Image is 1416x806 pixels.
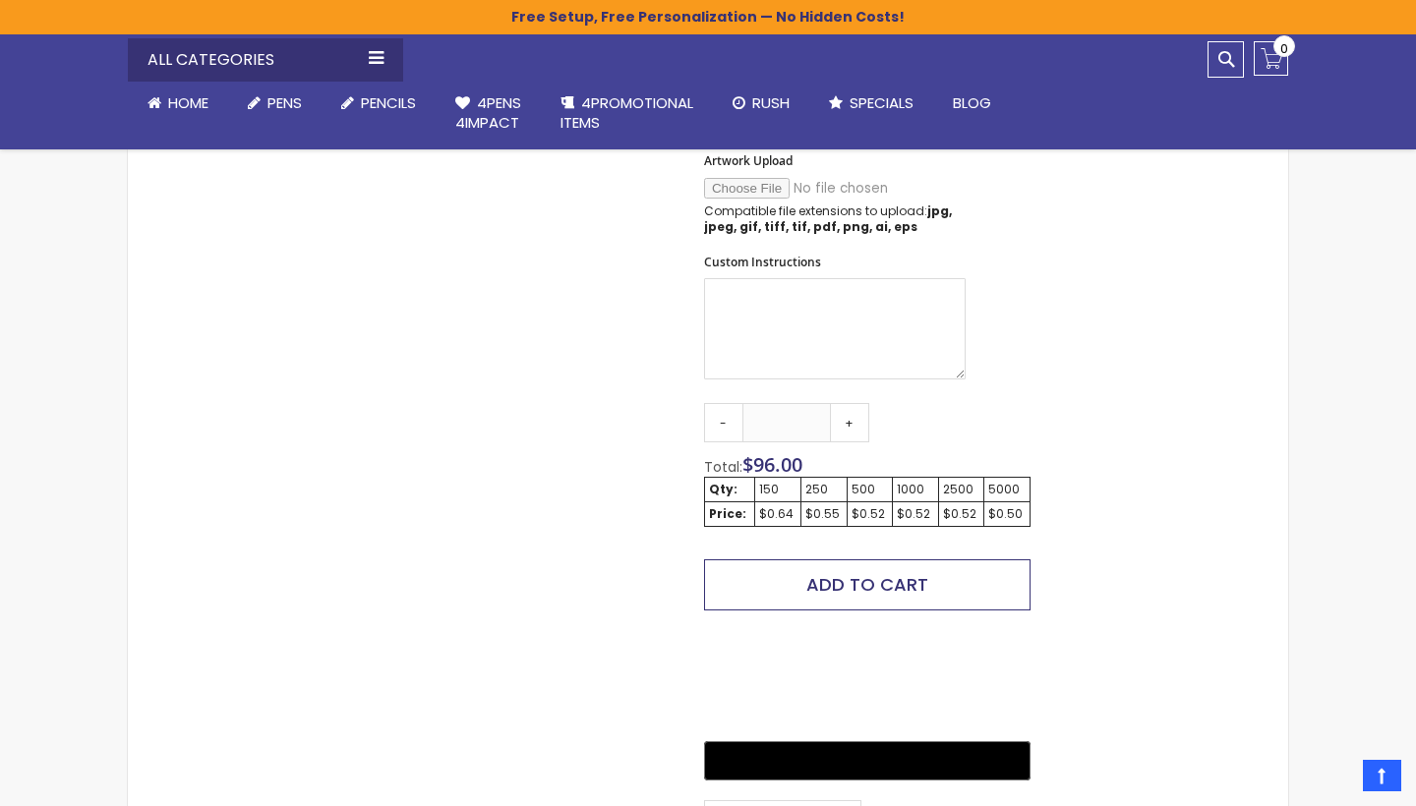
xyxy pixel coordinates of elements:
[1280,39,1288,58] span: 0
[805,482,843,497] div: 250
[560,92,693,133] span: 4PROMOTIONAL ITEMS
[704,457,742,477] span: Total:
[704,559,1031,610] button: Add to Cart
[953,92,991,113] span: Blog
[128,82,228,125] a: Home
[830,403,869,442] a: +
[267,92,302,113] span: Pens
[1254,41,1288,76] a: 0
[933,82,1011,125] a: Blog
[228,82,322,125] a: Pens
[809,82,933,125] a: Specials
[322,82,436,125] a: Pencils
[361,92,416,113] span: Pencils
[897,506,933,522] div: $0.52
[850,92,914,113] span: Specials
[128,38,403,82] div: All Categories
[168,92,208,113] span: Home
[541,82,713,145] a: 4PROMOTIONALITEMS
[704,152,793,169] span: Artwork Upload
[852,482,888,497] div: 500
[704,254,821,270] span: Custom Instructions
[759,506,796,522] div: $0.64
[709,481,737,497] strong: Qty:
[704,741,1031,780] button: Buy with GPay
[805,506,843,522] div: $0.55
[852,506,888,522] div: $0.52
[752,92,790,113] span: Rush
[897,482,933,497] div: 1000
[753,451,802,478] span: 96.00
[436,82,541,145] a: 4Pens4impact
[709,505,746,522] strong: Price:
[806,572,928,597] span: Add to Cart
[988,506,1026,522] div: $0.50
[943,506,979,522] div: $0.52
[943,482,979,497] div: 2500
[704,203,966,235] p: Compatible file extensions to upload:
[1254,753,1416,806] iframe: Google Customer Reviews
[704,202,952,235] strong: jpg, jpeg, gif, tiff, tif, pdf, png, ai, eps
[759,482,796,497] div: 150
[713,82,809,125] a: Rush
[988,482,1026,497] div: 5000
[742,451,802,478] span: $
[704,403,743,442] a: -
[704,625,1031,727] iframe: PayPal
[455,92,521,133] span: 4Pens 4impact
